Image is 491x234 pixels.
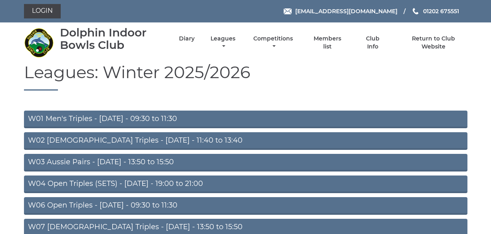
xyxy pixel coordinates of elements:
a: Return to Club Website [400,35,467,50]
a: Members list [309,35,346,50]
h1: Leagues: Winter 2025/2026 [24,63,467,91]
a: W04 Open Triples (SETS) - [DATE] - 19:00 to 21:00 [24,175,467,193]
a: Email [EMAIL_ADDRESS][DOMAIN_NAME] [284,7,398,16]
a: Login [24,4,61,18]
a: Competitions [252,35,295,50]
img: Phone us [413,8,418,14]
a: W01 Men's Triples - [DATE] - 09:30 to 11:30 [24,111,467,128]
a: W02 [DEMOGRAPHIC_DATA] Triples - [DATE] - 11:40 to 13:40 [24,132,467,150]
a: Phone us 01202 675551 [411,7,459,16]
img: Dolphin Indoor Bowls Club [24,28,54,58]
a: Club Info [360,35,386,50]
a: W06 Open Triples - [DATE] - 09:30 to 11:30 [24,197,467,215]
span: [EMAIL_ADDRESS][DOMAIN_NAME] [295,8,398,15]
a: Leagues [209,35,237,50]
a: W03 Aussie Pairs - [DATE] - 13:50 to 15:50 [24,154,467,171]
span: 01202 675551 [423,8,459,15]
a: Diary [179,35,195,42]
div: Dolphin Indoor Bowls Club [60,26,165,51]
img: Email [284,8,292,14]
